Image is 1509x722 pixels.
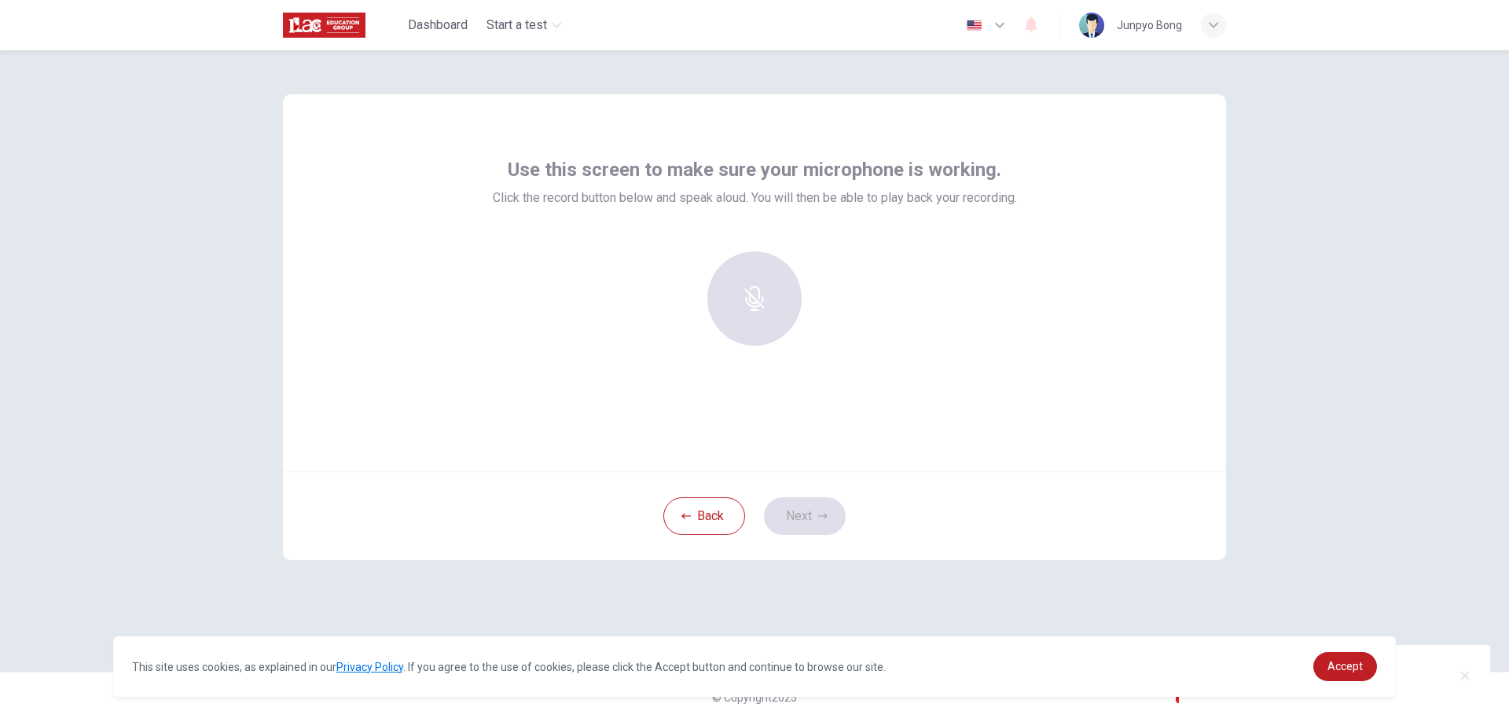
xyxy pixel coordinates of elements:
img: ILAC logo [283,9,365,41]
a: ILAC logo [283,9,402,41]
div: Junpyo Bong [1117,16,1182,35]
div: cookieconsent [113,636,1396,697]
button: Dashboard [402,11,474,39]
button: Start a test [480,11,567,39]
img: Profile picture [1079,13,1104,38]
img: en [964,20,984,31]
span: Use this screen to make sure your microphone is working. [508,157,1001,182]
a: dismiss cookie message [1313,652,1377,681]
span: Click the record button below and speak aloud. You will then be able to play back your recording. [493,189,1017,207]
span: Start a test [486,16,547,35]
span: Accept [1327,660,1363,673]
button: Back [663,497,745,535]
span: © Copyright 2025 [712,691,797,704]
span: Dashboard [408,16,468,35]
a: Privacy Policy [336,661,403,673]
span: This site uses cookies, as explained in our . If you agree to the use of cookies, please click th... [132,661,886,673]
